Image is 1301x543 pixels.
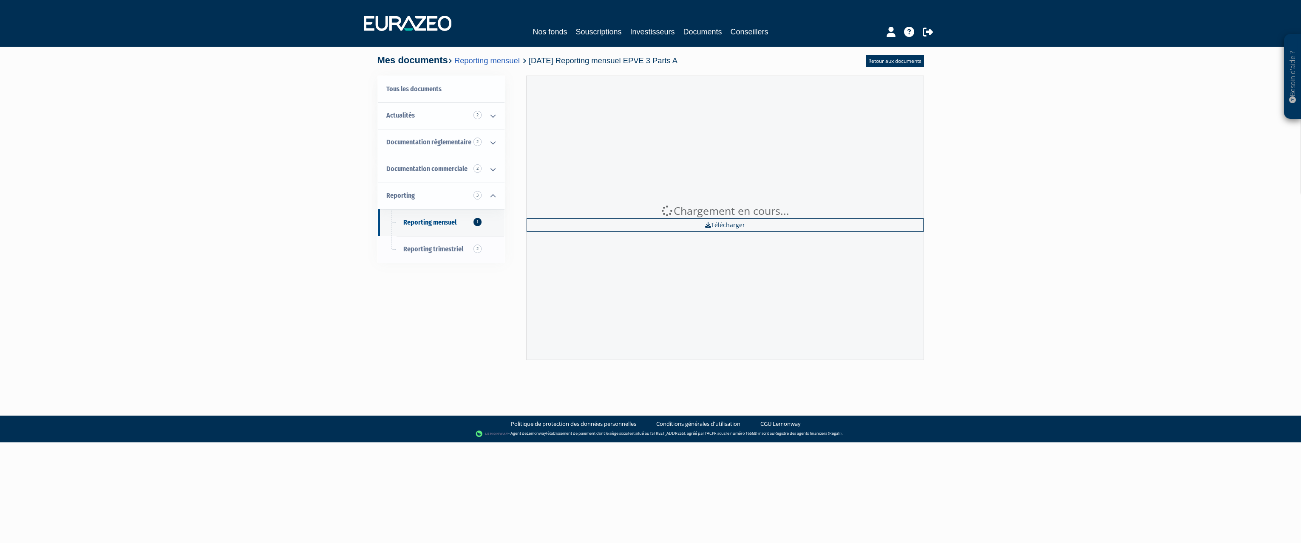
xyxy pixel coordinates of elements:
[378,76,505,103] a: Tous les documents
[774,430,842,436] a: Registre des agents financiers (Regafi)
[378,236,505,263] a: Reporting trimestriel2
[527,218,924,232] a: Télécharger
[533,26,567,38] a: Nos fonds
[473,111,482,119] span: 2
[454,56,520,65] a: Reporting mensuel
[473,138,482,146] span: 2
[377,55,678,65] h4: Mes documents
[527,430,546,436] a: Lemonway
[473,191,482,200] span: 3
[378,156,505,183] a: Documentation commerciale 2
[378,183,505,209] a: Reporting 3
[529,56,677,65] span: [DATE] Reporting mensuel EPVE 3 Parts A
[476,430,508,438] img: logo-lemonway.png
[473,164,482,173] span: 2
[378,102,505,129] a: Actualités 2
[386,111,415,119] span: Actualités
[403,218,456,226] span: Reporting mensuel
[575,26,621,38] a: Souscriptions
[731,26,768,38] a: Conseillers
[378,209,505,236] a: Reporting mensuel1
[9,430,1292,438] div: - Agent de (établissement de paiement dont le siège social est situé au [STREET_ADDRESS], agréé p...
[386,191,415,200] span: Reporting
[386,165,468,173] span: Documentation commerciale
[1288,39,1298,115] p: Besoin d'aide ?
[473,245,482,253] span: 2
[630,26,675,38] a: Investisseurs
[527,203,924,219] div: Chargement en cours...
[473,218,482,226] span: 1
[866,55,924,67] a: Retour aux documents
[364,16,451,31] img: 1732889491-logotype_eurazeo_blanc_rvb.png
[511,420,636,428] a: Politique de protection des données personnelles
[386,138,471,146] span: Documentation règlementaire
[403,245,463,253] span: Reporting trimestriel
[683,26,722,38] a: Documents
[378,129,505,156] a: Documentation règlementaire 2
[656,420,740,428] a: Conditions générales d'utilisation
[760,420,801,428] a: CGU Lemonway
